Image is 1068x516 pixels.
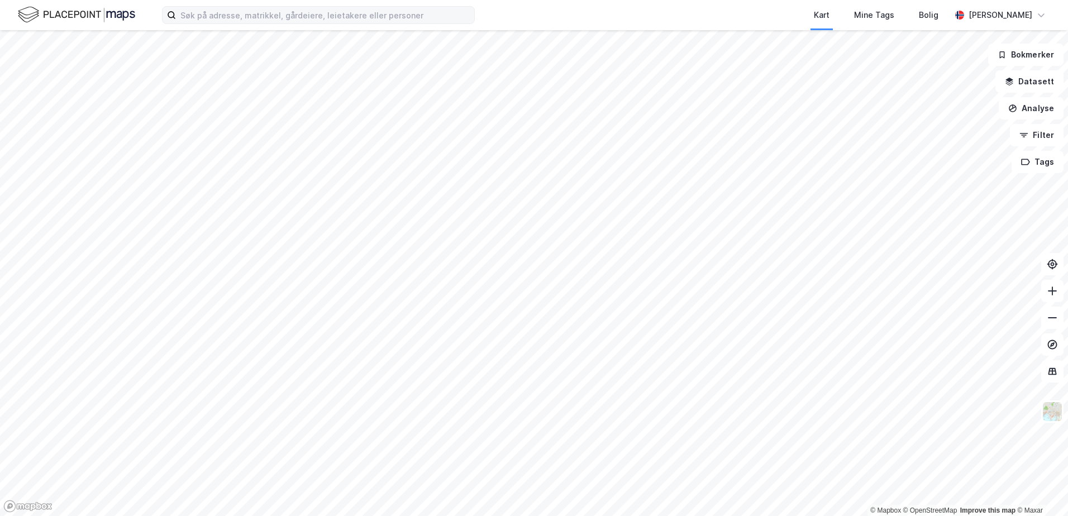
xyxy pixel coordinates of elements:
button: Filter [1010,124,1064,146]
div: Kart [814,8,829,22]
button: Datasett [995,70,1064,93]
div: Kontrollprogram for chat [1012,462,1068,516]
img: logo.f888ab2527a4732fd821a326f86c7f29.svg [18,5,135,25]
button: Analyse [999,97,1064,120]
button: Tags [1012,151,1064,173]
input: Søk på adresse, matrikkel, gårdeiere, leietakere eller personer [176,7,474,23]
div: Bolig [919,8,938,22]
a: Improve this map [960,507,1015,514]
iframe: Chat Widget [1012,462,1068,516]
a: Mapbox homepage [3,500,53,513]
a: Mapbox [870,507,901,514]
div: Mine Tags [854,8,894,22]
button: Bokmerker [988,44,1064,66]
img: Z [1042,401,1063,422]
div: [PERSON_NAME] [969,8,1032,22]
a: OpenStreetMap [903,507,957,514]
